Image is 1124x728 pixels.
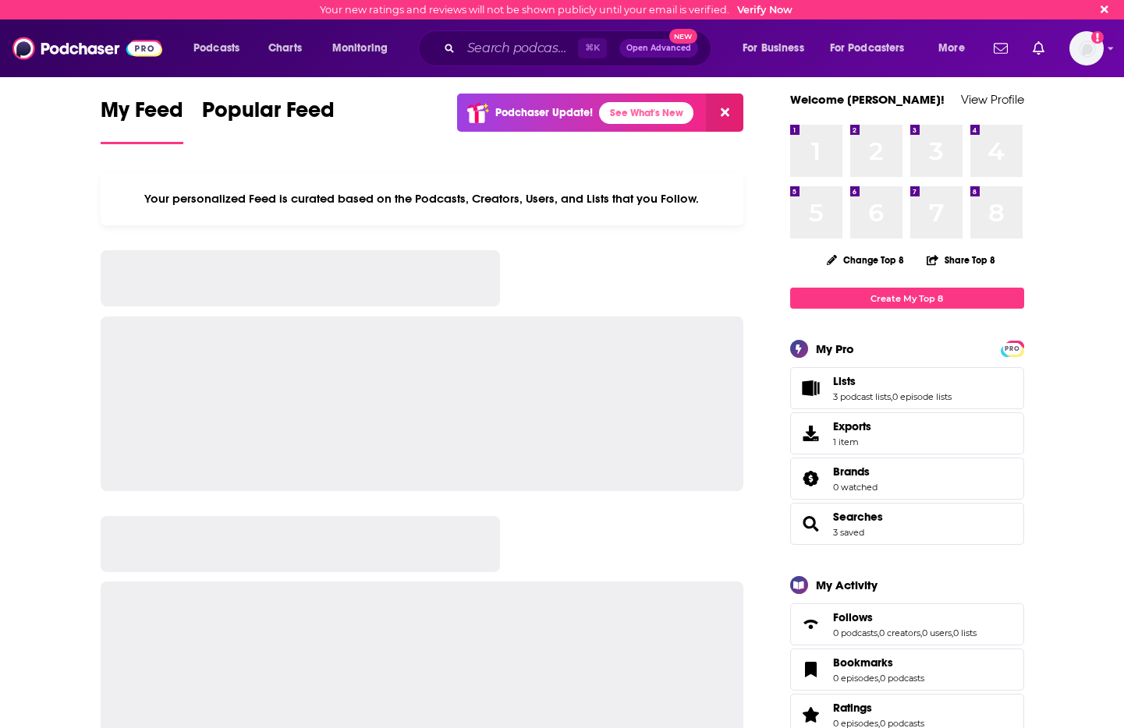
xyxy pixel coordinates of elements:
[1003,342,1022,354] a: PRO
[920,627,922,638] span: ,
[833,465,878,479] a: Brands
[891,391,892,402] span: ,
[926,245,996,275] button: Share Top 8
[796,377,827,399] a: Lists
[833,391,891,402] a: 3 podcast lists
[626,44,691,52] span: Open Advanced
[796,613,827,635] a: Follows
[796,704,827,726] a: Ratings
[833,656,893,670] span: Bookmarks
[833,701,924,715] a: Ratings
[878,673,880,684] span: ,
[732,36,824,61] button: open menu
[833,510,883,524] a: Searches
[101,172,744,225] div: Your personalized Feed is curated based on the Podcasts, Creators, Users, and Lists that you Follow.
[796,659,827,680] a: Bookmarks
[833,610,977,624] a: Follows
[938,37,965,59] span: More
[833,673,878,684] a: 0 episodes
[202,97,335,133] span: Popular Feed
[790,458,1024,500] span: Brands
[796,513,827,535] a: Searches
[961,92,1024,107] a: View Profile
[833,656,924,670] a: Bookmarks
[321,36,408,61] button: open menu
[922,627,952,638] a: 0 users
[820,36,927,61] button: open menu
[619,39,698,58] button: Open AdvancedNew
[433,30,726,66] div: Search podcasts, credits, & more...
[12,34,162,63] img: Podchaser - Follow, Share and Rate Podcasts
[796,468,827,489] a: Brands
[816,578,878,592] div: My Activity
[737,4,792,16] a: Verify Now
[833,419,871,433] span: Exports
[461,36,578,61] input: Search podcasts, credits, & more...
[1069,31,1104,65] span: Logged in as charlottestone
[202,97,335,144] a: Popular Feed
[816,341,854,356] div: My Pro
[830,37,905,59] span: For Podcasters
[790,503,1024,545] span: Searches
[833,527,864,538] a: 3 saved
[952,627,953,638] span: ,
[879,627,920,638] a: 0 creators
[833,465,870,479] span: Brands
[1091,31,1104,44] svg: Email not verified
[1003,343,1022,355] span: PRO
[1069,31,1104,65] img: User Profile
[578,38,607,58] span: ⌘ K
[953,627,977,638] a: 0 lists
[101,97,183,144] a: My Feed
[320,4,792,16] div: Your new ratings and reviews will not be shown publicly until your email is verified.
[183,36,260,61] button: open menu
[892,391,952,402] a: 0 episode lists
[790,367,1024,409] span: Lists
[495,106,593,119] p: Podchaser Update!
[1026,35,1051,62] a: Show notifications dropdown
[796,422,827,444] span: Exports
[1069,31,1104,65] button: Show profile menu
[332,37,388,59] span: Monitoring
[669,29,697,44] span: New
[193,37,239,59] span: Podcasts
[833,701,872,715] span: Ratings
[878,627,879,638] span: ,
[833,374,856,388] span: Lists
[880,673,924,684] a: 0 podcasts
[833,610,873,624] span: Follows
[743,37,804,59] span: For Business
[790,648,1024,691] span: Bookmarks
[833,627,878,638] a: 0 podcasts
[268,37,302,59] span: Charts
[817,250,914,270] button: Change Top 8
[833,436,871,447] span: 1 item
[101,97,183,133] span: My Feed
[790,92,945,107] a: Welcome [PERSON_NAME]!
[790,288,1024,309] a: Create My Top 8
[599,102,693,124] a: See What's New
[833,374,952,388] a: Lists
[790,603,1024,645] span: Follows
[258,36,311,61] a: Charts
[987,35,1014,62] a: Show notifications dropdown
[927,36,984,61] button: open menu
[833,482,878,493] a: 0 watched
[790,412,1024,454] a: Exports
